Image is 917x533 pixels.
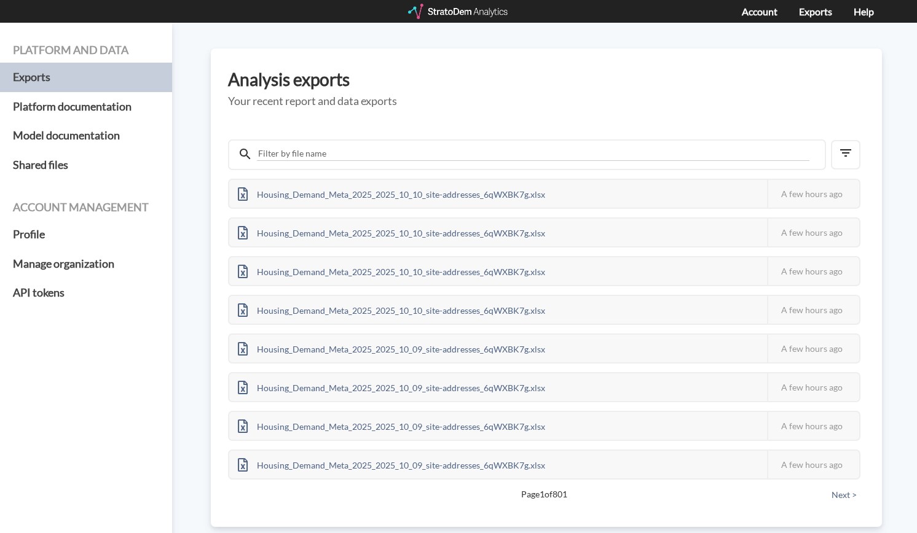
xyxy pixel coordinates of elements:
[828,488,860,502] button: Next >
[13,249,159,279] a: Manage organization
[229,412,554,440] div: Housing_Demand_Meta_2025_2025_10_09_site-addresses_6qWXBK7g.xlsx
[229,180,554,208] div: Housing_Demand_Meta_2025_2025_10_10_site-addresses_6qWXBK7g.xlsx
[229,381,554,391] a: Housing_Demand_Meta_2025_2025_10_09_site-addresses_6qWXBK7g.xlsx
[13,44,159,56] h4: Platform and data
[229,342,554,352] a: Housing_Demand_Meta_2025_2025_10_09_site-addresses_6qWXBK7g.xlsx
[13,63,159,92] a: Exports
[228,70,865,89] h3: Analysis exports
[229,419,554,430] a: Housing_Demand_Meta_2025_2025_10_09_site-addresses_6qWXBK7g.xlsx
[13,150,159,180] a: Shared files
[13,201,159,214] h4: Account management
[229,226,554,236] a: Housing_Demand_Meta_2025_2025_10_10_site-addresses_6qWXBK7g.xlsx
[767,219,859,246] div: A few hours ago
[228,95,865,107] h5: Your recent report and data exports
[767,373,859,401] div: A few hours ago
[799,6,832,17] a: Exports
[767,451,859,478] div: A few hours ago
[257,147,809,161] input: Filter by file name
[229,219,554,246] div: Housing_Demand_Meta_2025_2025_10_10_site-addresses_6qWXBK7g.xlsx
[767,412,859,440] div: A few hours ago
[13,121,159,150] a: Model documentation
[13,92,159,122] a: Platform documentation
[13,220,159,249] a: Profile
[229,296,554,324] div: Housing_Demand_Meta_2025_2025_10_10_site-addresses_6qWXBK7g.xlsx
[13,278,159,308] a: API tokens
[767,180,859,208] div: A few hours ago
[229,265,554,275] a: Housing_Demand_Meta_2025_2025_10_10_site-addresses_6qWXBK7g.xlsx
[767,257,859,285] div: A few hours ago
[742,6,777,17] a: Account
[229,257,554,285] div: Housing_Demand_Meta_2025_2025_10_10_site-addresses_6qWXBK7g.xlsx
[229,335,554,362] div: Housing_Demand_Meta_2025_2025_10_09_site-addresses_6qWXBK7g.xlsx
[229,451,554,478] div: Housing_Demand_Meta_2025_2025_10_09_site-addresses_6qWXBK7g.xlsx
[767,335,859,362] div: A few hours ago
[229,303,554,314] a: Housing_Demand_Meta_2025_2025_10_10_site-addresses_6qWXBK7g.xlsx
[229,187,554,198] a: Housing_Demand_Meta_2025_2025_10_10_site-addresses_6qWXBK7g.xlsx
[854,6,874,17] a: Help
[229,373,554,401] div: Housing_Demand_Meta_2025_2025_10_09_site-addresses_6qWXBK7g.xlsx
[271,488,817,500] span: Page 1 of 801
[229,458,554,469] a: Housing_Demand_Meta_2025_2025_10_09_site-addresses_6qWXBK7g.xlsx
[767,296,859,324] div: A few hours ago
